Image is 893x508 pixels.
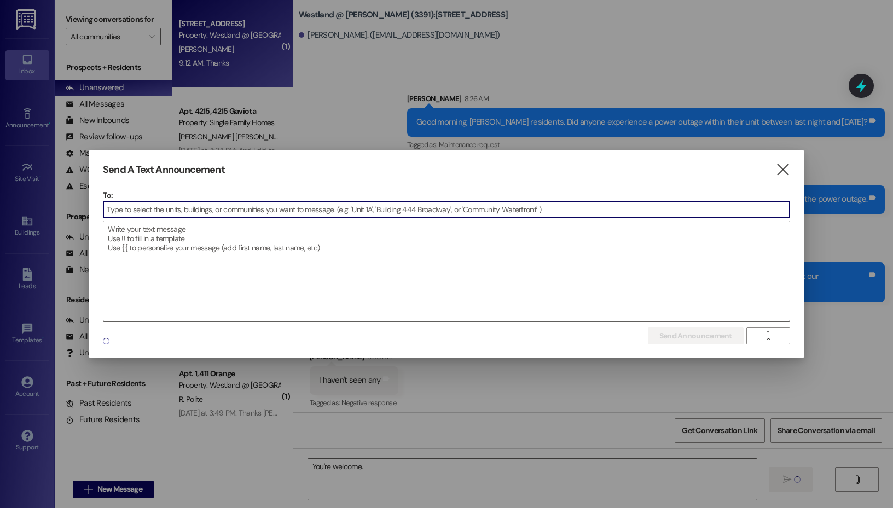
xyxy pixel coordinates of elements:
p: To: [103,190,790,201]
input: Type to select the units, buildings, or communities you want to message. (e.g. 'Unit 1A', 'Buildi... [103,201,790,218]
h3: Send A Text Announcement [103,164,224,176]
button: Send Announcement [648,327,744,344]
span: Send Announcement [659,330,732,342]
i:  [775,164,790,176]
i:  [764,331,772,340]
